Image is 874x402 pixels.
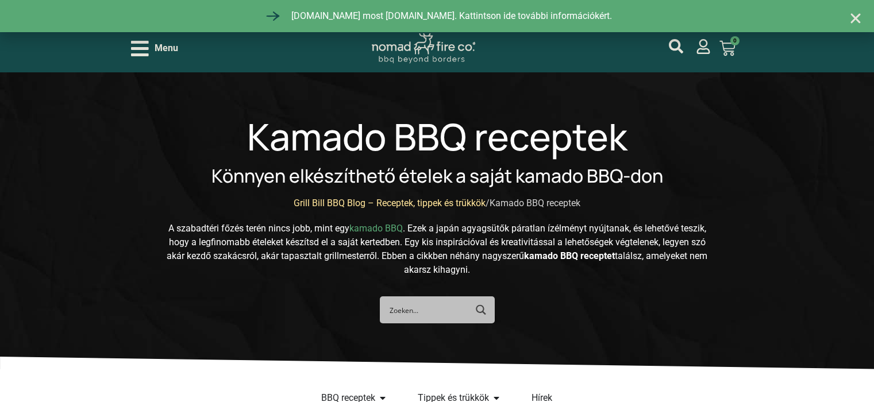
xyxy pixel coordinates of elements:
input: Search input [390,299,466,320]
span: [DOMAIN_NAME] most [DOMAIN_NAME]. Kattintson ide további információkért. [288,9,612,23]
span: Kamado BBQ receptek [490,198,580,208]
a: 0 [706,33,749,63]
a: [DOMAIN_NAME] most [DOMAIN_NAME]. Kattintson ide további információkért. [263,6,612,26]
div: Open/Close Menu [131,38,178,59]
h2: Könnyen elkészíthető ételek a saját kamado BBQ-don [211,167,663,185]
span: 0 [730,36,740,45]
span: Menu [155,41,178,55]
strong: kamado BBQ receptet [524,250,615,261]
a: Close [849,11,863,25]
img: Nomad Logo [372,33,475,64]
span: / [486,198,490,208]
a: mijn account [696,39,711,54]
h1: Kamado BBQ receptek [247,118,627,155]
a: mijn account [669,39,683,53]
a: Grill Bill BBQ Blog – Receptek, tippek és trükkök [294,198,486,208]
button: Search magnifier button [471,300,491,320]
p: A szabadtéri főzés terén nincs jobb, mint egy . Ezek a japán agyagsütők páratlan ízélményt nyújta... [163,222,711,277]
form: Search form [392,300,468,320]
a: kamado BBQ [349,223,403,234]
